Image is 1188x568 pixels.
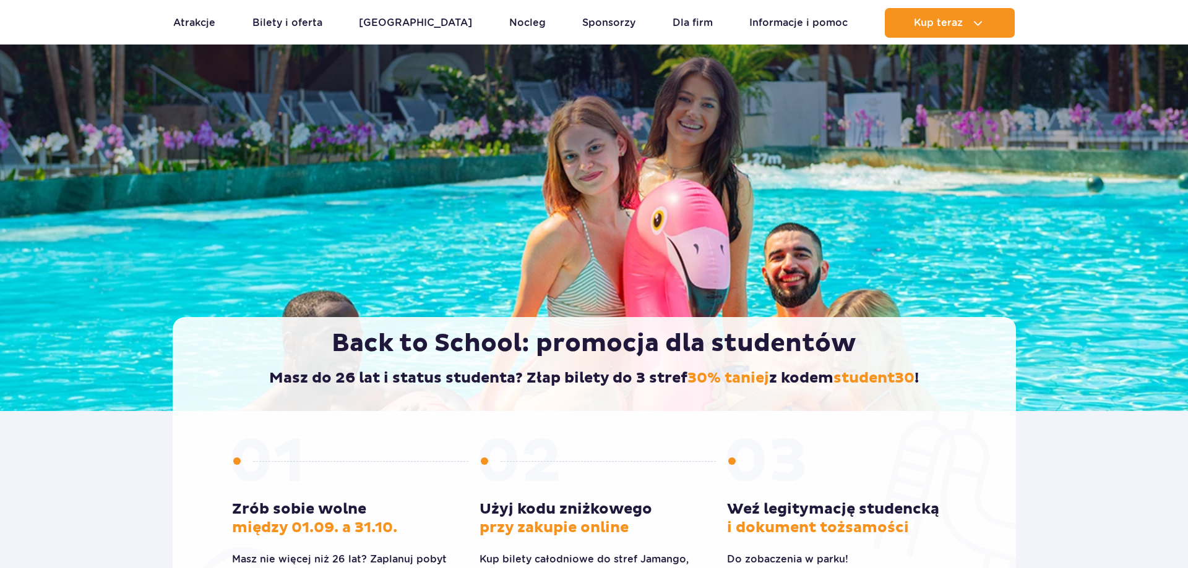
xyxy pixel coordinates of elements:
span: Kup teraz [914,17,963,28]
h2: Masz do 26 lat i status studenta? Złap bilety do 3 stref z kodem ! [199,369,990,388]
span: student30 [833,369,915,388]
button: Kup teraz [885,8,1015,38]
a: Dla firm [673,8,713,38]
a: Bilety i oferta [252,8,322,38]
h1: Back to School: promocja dla studentów [199,328,990,359]
a: Informacje i pomoc [749,8,848,38]
a: [GEOGRAPHIC_DATA] [359,8,472,38]
span: 30% taniej [687,369,769,388]
span: przy zakupie online [480,519,629,537]
p: Do zobaczenia w parku! [727,552,956,567]
a: Nocleg [509,8,546,38]
h3: Zrób sobie wolne [232,500,461,537]
a: Atrakcje [173,8,215,38]
span: i dokument tożsamości [727,519,909,537]
span: między 01.09. a 31.10. [232,519,397,537]
a: Sponsorzy [582,8,635,38]
h3: Użyj kodu zniżkowego [480,500,708,537]
h3: Weź legitymację studencką [727,500,956,537]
